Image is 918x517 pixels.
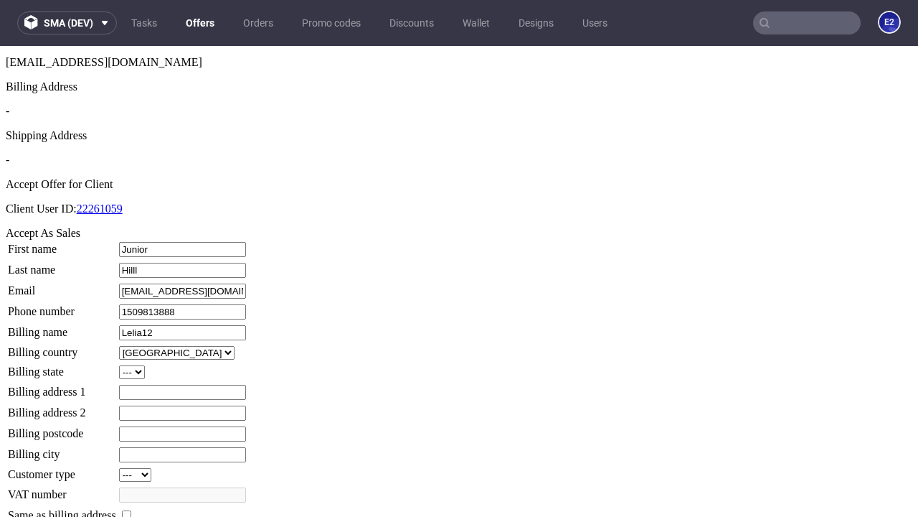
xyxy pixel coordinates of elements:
a: Discounts [381,11,443,34]
a: Promo codes [293,11,369,34]
a: Tasks [123,11,166,34]
span: [EMAIL_ADDRESS][DOMAIN_NAME] [6,10,202,22]
td: Billing postcode [7,380,117,396]
td: Billing country [7,299,117,315]
td: Billing name [7,279,117,295]
td: Customer type [7,421,117,437]
a: Offers [177,11,223,34]
a: Wallet [454,11,498,34]
figcaption: e2 [879,12,899,32]
td: Billing city [7,401,117,417]
td: Last name [7,216,117,233]
a: Designs [510,11,562,34]
td: Phone number [7,258,117,274]
div: Shipping Address [6,83,912,96]
td: Same as billing address [7,462,117,478]
td: VAT number [7,441,117,457]
a: Orders [235,11,282,34]
span: sma (dev) [44,18,93,28]
td: Email [7,237,117,253]
div: Accept Offer for Client [6,132,912,145]
div: Billing Address [6,34,912,47]
button: sma (dev) [17,11,117,34]
span: - [6,108,9,120]
div: Accept As Sales [6,181,912,194]
td: Billing state [7,319,117,334]
td: Billing address 1 [7,338,117,355]
td: Billing address 2 [7,359,117,376]
p: Client User ID: [6,157,912,169]
a: Users [574,11,616,34]
a: 22261059 [77,157,123,169]
td: First name [7,195,117,212]
span: - [6,59,9,71]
